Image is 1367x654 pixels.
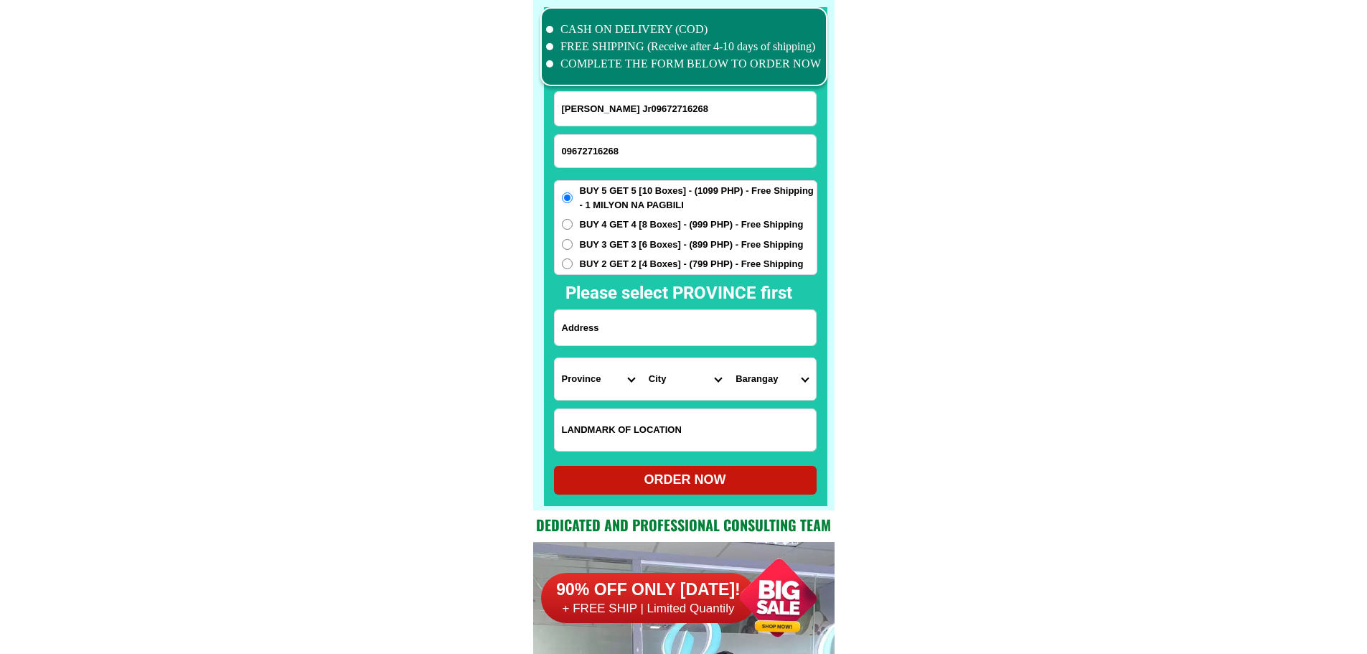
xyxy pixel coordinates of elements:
[546,38,822,55] li: FREE SHIPPING (Receive after 4-10 days of shipping)
[546,21,822,38] li: CASH ON DELIVERY (COD)
[580,184,817,212] span: BUY 5 GET 5 [10 Boxes] - (1099 PHP) - Free Shipping - 1 MILYON NA PAGBILI
[562,258,573,269] input: BUY 2 GET 2 [4 Boxes] - (799 PHP) - Free Shipping
[555,310,816,345] input: Input address
[541,601,756,617] h6: + FREE SHIP | Limited Quantily
[541,579,756,601] h6: 90% OFF ONLY [DATE]!
[562,219,573,230] input: BUY 4 GET 4 [8 Boxes] - (999 PHP) - Free Shipping
[642,358,728,400] select: Select district
[580,257,804,271] span: BUY 2 GET 2 [4 Boxes] - (799 PHP) - Free Shipping
[728,358,815,400] select: Select commune
[562,192,573,203] input: BUY 5 GET 5 [10 Boxes] - (1099 PHP) - Free Shipping - 1 MILYON NA PAGBILI
[555,92,816,126] input: Input full_name
[562,239,573,250] input: BUY 3 GET 3 [6 Boxes] - (899 PHP) - Free Shipping
[555,409,816,451] input: Input LANDMARKOFLOCATION
[555,358,642,400] select: Select province
[580,218,804,232] span: BUY 4 GET 4 [8 Boxes] - (999 PHP) - Free Shipping
[565,280,947,306] h2: Please select PROVINCE first
[580,238,804,252] span: BUY 3 GET 3 [6 Boxes] - (899 PHP) - Free Shipping
[555,135,816,167] input: Input phone_number
[546,55,822,73] li: COMPLETE THE FORM BELOW TO ORDER NOW
[533,514,835,536] h2: Dedicated and professional consulting team
[554,470,817,490] div: ORDER NOW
